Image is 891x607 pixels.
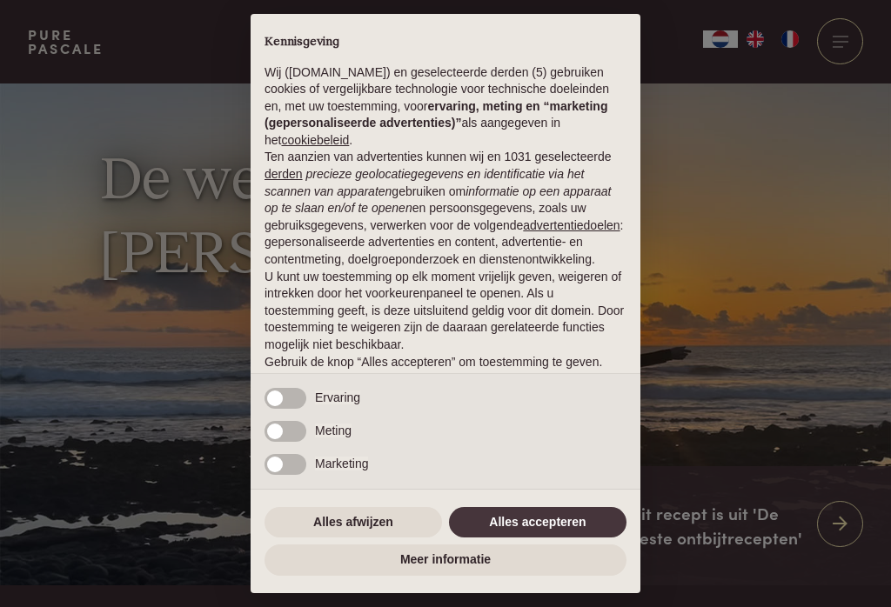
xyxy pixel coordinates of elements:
span: Marketing [315,457,368,470]
span: Meting [315,424,352,437]
p: Ten aanzien van advertenties kunnen wij en 1031 geselecteerde gebruiken om en persoonsgegevens, z... [265,149,626,268]
p: Wij ([DOMAIN_NAME]) en geselecteerde derden (5) gebruiken cookies of vergelijkbare technologie vo... [265,64,626,150]
span: Ervaring [315,390,360,404]
button: Alles afwijzen [265,507,442,538]
p: Gebruik de knop “Alles accepteren” om toestemming te geven. Gebruik de knop “Alles afwijzen” om d... [265,354,626,405]
button: advertentiedoelen [523,217,620,235]
em: informatie op een apparaat op te slaan en/of te openen [265,184,612,216]
h2: Kennisgeving [265,35,626,50]
button: Meer informatie [265,544,626,576]
a: cookiebeleid [281,133,349,147]
p: U kunt uw toestemming op elk moment vrijelijk geven, weigeren of intrekken door het voorkeurenpan... [265,269,626,354]
em: precieze geolocatiegegevens en identificatie via het scannen van apparaten [265,167,584,198]
button: derden [265,166,303,183]
strong: ervaring, meting en “marketing (gepersonaliseerde advertenties)” [265,99,607,130]
button: Alles accepteren [449,507,626,538]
